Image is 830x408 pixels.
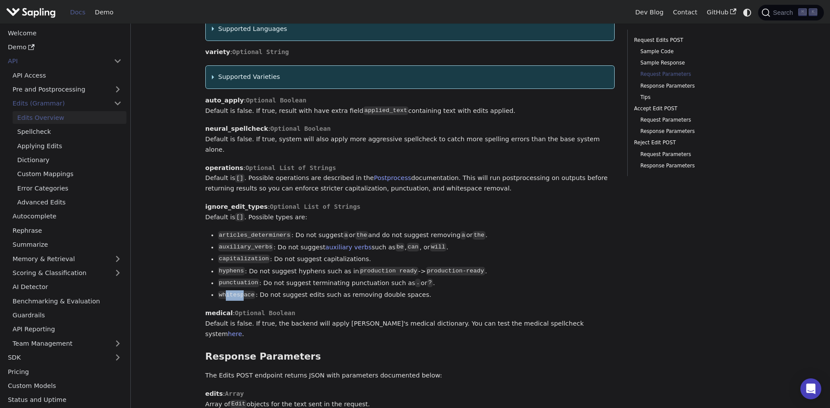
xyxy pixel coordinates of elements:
[8,238,126,251] a: Summarize
[325,244,371,251] a: auxiliary verbs
[218,291,256,299] code: whitespace
[205,47,615,58] p: :
[415,279,421,287] code: .
[426,267,485,275] code: production-ready
[640,93,749,102] a: Tips
[800,378,821,399] div: Open Intercom Messenger
[8,69,126,82] a: API Access
[702,6,741,19] a: GitHub
[741,6,754,19] button: Switch between dark and light mode (currently system mode)
[109,55,126,68] button: Collapse sidebar category 'API'
[205,163,615,194] p: : Default is . Possible operations are described in the documentation. This will run postprocessi...
[363,106,408,115] code: applied_text
[374,174,411,181] a: Postprocess
[6,6,59,19] a: Sapling.ai
[395,243,405,252] code: be
[407,243,419,252] code: can
[212,24,608,34] summary: Supported Languages
[3,351,109,364] a: SDK
[473,231,485,240] code: the
[218,290,615,300] li: : Do not suggest edits such as removing double spaces.
[3,27,126,39] a: Welcome
[8,323,126,336] a: API Reporting
[13,182,126,194] a: Error Categories
[355,231,368,240] code: the
[218,243,274,252] code: auxiliary_verbs
[758,5,823,20] button: Search (Command+K)
[427,279,433,287] code: ?
[640,70,749,78] a: Request Parameters
[218,254,615,265] li: : Do not suggest capitalizations.
[13,139,126,152] a: Applying Edits
[235,213,244,221] code: []
[640,116,749,124] a: Request Parameters
[798,8,807,16] kbd: ⌘
[8,224,126,237] a: Rephrase
[8,337,126,350] a: Team Management
[430,243,446,252] code: will
[13,111,126,124] a: Edits Overview
[205,308,615,339] p: : Default is false. If true, the backend will apply [PERSON_NAME]'s medical dictionary. You can t...
[235,174,244,183] code: []
[668,6,702,19] a: Contact
[640,127,749,136] a: Response Parameters
[640,48,749,56] a: Sample Code
[205,124,615,155] p: : Default is false. If true, system will also apply more aggressive spellcheck to catch more spel...
[205,48,230,55] strong: variety
[246,97,306,104] span: Optional Boolean
[3,380,126,392] a: Custom Models
[205,371,615,381] p: The Edits POST endpoint returns JSON with parameters documented below:
[13,196,126,209] a: Advanced Edits
[218,230,615,241] li: : Do not suggest or and do not suggest removing or .
[235,309,296,316] span: Optional Boolean
[13,154,126,167] a: Dictionary
[205,202,615,223] p: : Default is . Possible types are:
[770,9,798,16] span: Search
[90,6,118,19] a: Demo
[8,281,126,293] a: AI Detector
[218,266,615,277] li: : Do not suggest hyphens such as in -> .
[205,125,268,132] strong: neural_spellcheck
[3,365,126,378] a: Pricing
[205,309,233,316] strong: medical
[3,394,126,406] a: Status and Uptime
[232,48,289,55] span: Optional String
[13,168,126,180] a: Custom Mappings
[8,83,126,96] a: Pre and Postprocessing
[3,41,126,54] a: Demo
[228,330,242,337] a: here
[13,126,126,138] a: Spellcheck
[630,6,668,19] a: Dev Blog
[634,105,752,113] a: Accept Edit POST
[218,242,615,253] li: : Do not suggest such as , , or .
[8,210,126,223] a: Autocomplete
[212,72,608,82] summary: Supported Varieties
[634,139,752,147] a: Reject Edit POST
[343,231,349,240] code: a
[245,164,336,171] span: Optional List of Strings
[640,59,749,67] a: Sample Response
[8,295,126,307] a: Benchmarking & Evaluation
[640,150,749,159] a: Request Parameters
[65,6,90,19] a: Docs
[8,97,126,110] a: Edits (Grammar)
[809,8,817,16] kbd: K
[225,390,244,397] span: Array
[270,203,361,210] span: Optional List of Strings
[205,351,615,363] h3: Response Parameters
[460,231,466,240] code: a
[218,231,292,240] code: articles_determiners
[218,267,245,275] code: hyphens
[640,162,749,170] a: Response Parameters
[3,55,109,68] a: API
[8,252,126,265] a: Memory & Retrieval
[6,6,56,19] img: Sapling.ai
[205,164,243,171] strong: operations
[205,390,223,397] strong: edits
[205,95,615,116] p: : Default is false. If true, result with have extra field containing text with edits applied.
[205,203,268,210] strong: ignore_edit_types
[634,36,752,44] a: Request Edits POST
[205,97,244,104] strong: auto_apply
[218,278,615,289] li: : Do not suggest terminating punctuation such as or .
[218,279,259,287] code: punctuation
